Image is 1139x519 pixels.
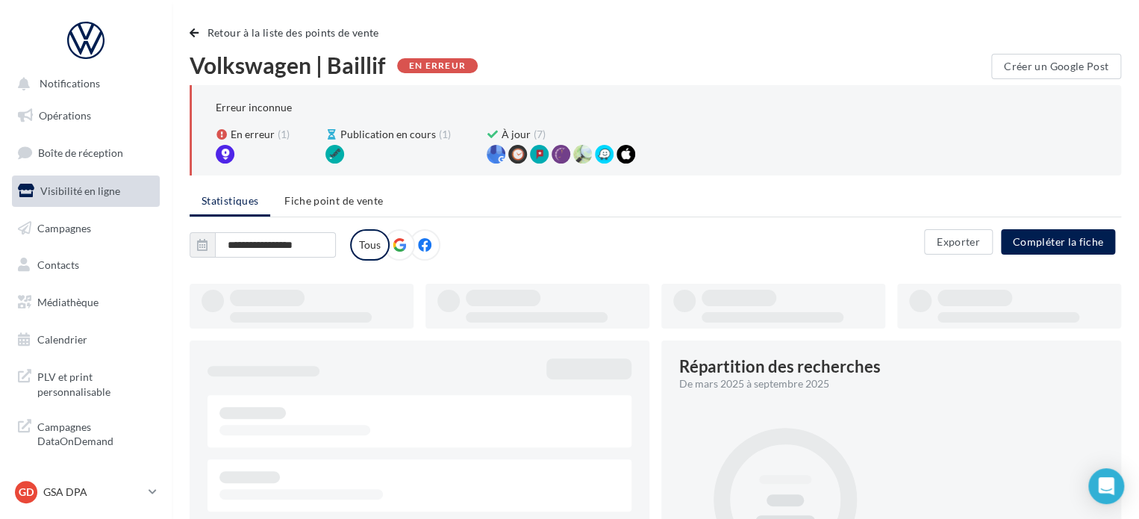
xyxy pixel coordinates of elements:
a: Médiathèque [9,287,163,318]
label: Tous [350,229,390,261]
span: En erreur [231,127,275,142]
span: Contacts [37,258,79,271]
span: Volkswagen | Baillif [190,54,386,76]
span: Médiathèque [37,296,99,308]
a: GD GSA DPA [12,478,160,506]
div: En erreur [397,58,478,73]
a: Boîte de réception [9,137,163,169]
span: À jour [502,127,531,142]
a: Calendrier [9,324,163,355]
a: Campagnes [9,213,163,244]
span: Publication en cours [340,127,436,142]
a: Contacts [9,249,163,281]
span: Opérations [39,109,91,122]
span: PLV et print personnalisable [37,367,154,399]
a: Visibilité en ligne [9,175,163,207]
span: GD [19,485,34,500]
span: Boîte de réception [38,146,123,159]
span: (7) [534,127,546,142]
p: Erreur inconnue [216,101,292,114]
span: Retour à la liste des points de vente [207,26,379,39]
span: Campagnes DataOnDemand [37,417,154,449]
button: Retour à la liste des points de vente [190,24,385,42]
span: (1) [278,127,290,142]
button: Exporter [924,229,993,255]
div: Répartition des recherches [679,358,881,375]
span: Visibilité en ligne [40,184,120,197]
a: Compléter la fiche [995,234,1121,247]
div: De mars 2025 à septembre 2025 [679,376,1091,391]
span: (1) [439,127,451,142]
button: Créer un Google Post [991,54,1121,79]
span: Campagnes [37,221,91,234]
div: Open Intercom Messenger [1088,468,1124,504]
button: Compléter la fiche [1001,229,1115,255]
span: Notifications [40,78,100,90]
a: PLV et print personnalisable [9,361,163,405]
span: Calendrier [37,333,87,346]
a: Opérations [9,100,163,131]
p: GSA DPA [43,485,143,500]
span: Fiche point de vente [284,194,383,207]
a: Campagnes DataOnDemand [9,411,163,455]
